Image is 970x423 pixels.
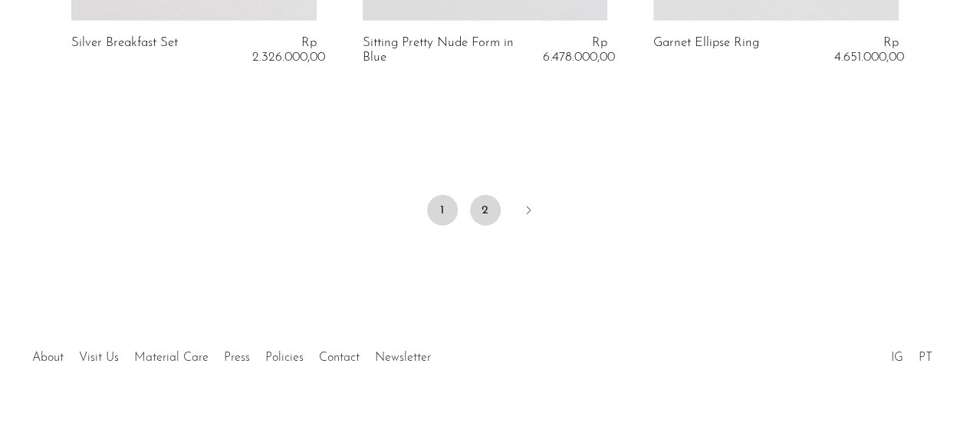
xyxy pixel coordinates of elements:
a: Contact [319,352,360,364]
a: Policies [265,352,304,364]
a: Visit Us [79,352,119,364]
a: Next [513,195,544,229]
a: Silver Breakfast Set [71,36,178,64]
a: 2 [470,195,501,226]
span: 1 [427,195,458,226]
a: Garnet Ellipse Ring [653,36,759,64]
a: IG [890,352,903,364]
span: Rp 4.651.000,00 [834,36,904,63]
span: Rp 2.326.000,00 [252,36,325,63]
a: Material Care [134,352,209,364]
a: Press [224,352,250,364]
a: Sitting Pretty Nude Form in Blue [363,36,525,64]
span: Rp 6.478.000,00 [543,36,614,63]
ul: Quick links [25,339,439,368]
a: About [32,352,64,364]
a: PT [918,352,932,364]
ul: Social Medias [883,339,939,368]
